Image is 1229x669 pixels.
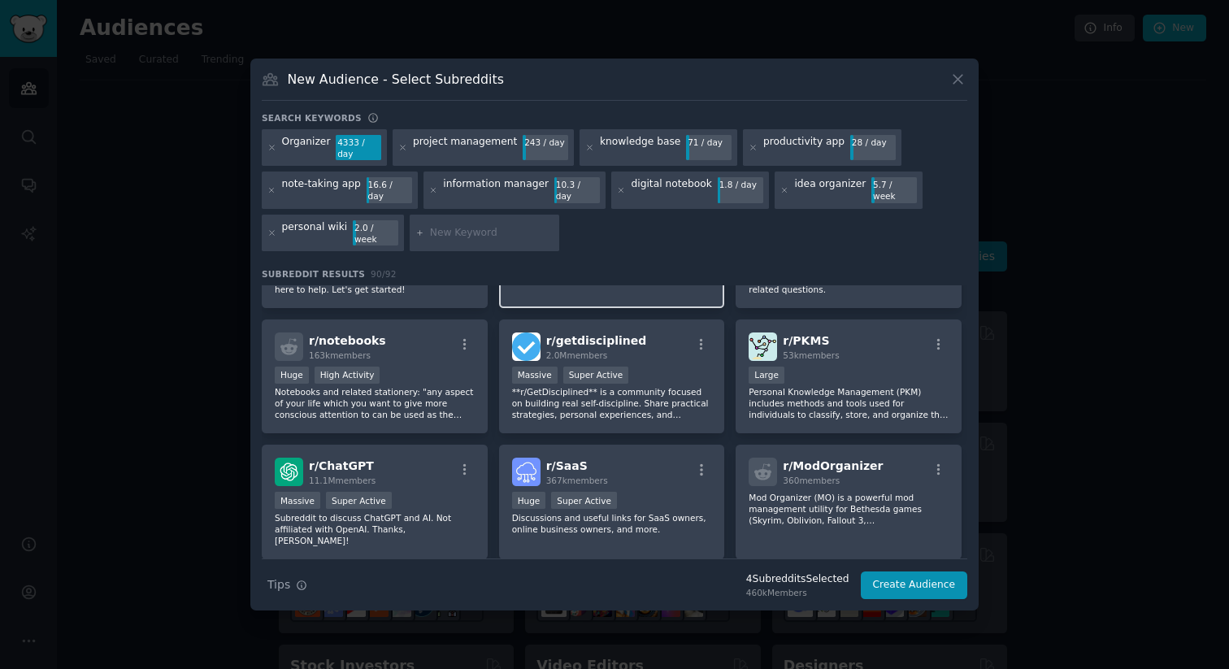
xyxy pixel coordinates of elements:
div: 71 / day [686,135,732,150]
div: idea organizer [794,177,866,203]
button: Create Audience [861,571,968,599]
span: Tips [267,576,290,593]
span: 163k members [309,350,371,360]
div: Super Active [551,492,617,509]
button: Tips [262,571,313,599]
div: 10.3 / day [554,177,600,203]
div: knowledge base [600,135,681,161]
div: Massive [512,367,558,384]
input: New Keyword [430,226,554,241]
div: 2.0 / week [353,220,398,246]
div: High Activity [315,367,380,384]
img: PKMS [749,332,777,361]
div: Super Active [563,367,629,384]
p: **r/GetDisciplined** is a community focused on building real self-discipline. Share practical str... [512,386,712,420]
h3: New Audience - Select Subreddits [288,71,504,88]
div: Massive [275,492,320,509]
p: Subreddit to discuss ChatGPT and AI. Not affiliated with OpenAI. Thanks, [PERSON_NAME]! [275,512,475,546]
img: SaaS [512,458,541,486]
p: Notebooks and related stationery: "any aspect of your life which you want to give more conscious ... [275,386,475,420]
span: r/ ChatGPT [309,459,374,472]
div: 16.6 / day [367,177,412,203]
p: Personal Knowledge Management (PKM) includes methods and tools used for individuals to classify, ... [749,386,949,420]
div: 1.8 / day [718,177,763,192]
p: Discussions and useful links for SaaS owners, online business owners, and more. [512,512,712,535]
div: productivity app [763,135,845,161]
span: r/ notebooks [309,334,386,347]
p: Mod Organizer (MO) is a powerful mod management utility for Bethesda games (Skyrim, Oblivion, Fal... [749,492,949,526]
div: digital notebook [631,177,711,203]
div: information manager [443,177,549,203]
span: r/ SaaS [546,459,588,472]
span: 90 / 92 [371,269,397,279]
div: Super Active [326,492,392,509]
div: 5.7 / week [871,177,917,203]
span: 2.0M members [546,350,608,360]
div: project management [413,135,517,161]
span: 11.1M members [309,476,376,485]
div: Huge [275,367,309,384]
h3: Search keywords [262,112,362,124]
div: 243 / day [523,135,568,150]
div: 460k Members [746,587,849,598]
span: 360 members [783,476,840,485]
div: 4333 / day [336,135,381,161]
img: ChatGPT [275,458,303,486]
img: getdisciplined [512,332,541,361]
div: Huge [512,492,546,509]
span: Subreddit Results [262,268,365,280]
span: 53k members [783,350,839,360]
div: 28 / day [850,135,896,150]
div: personal wiki [282,220,348,246]
span: r/ ModOrganizer [783,459,883,472]
div: Large [749,367,784,384]
div: Organizer [282,135,331,161]
span: 367k members [546,476,608,485]
div: 4 Subreddit s Selected [746,572,849,587]
span: r/ getdisciplined [546,334,647,347]
span: r/ PKMS [783,334,829,347]
div: note-taking app [282,177,361,203]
